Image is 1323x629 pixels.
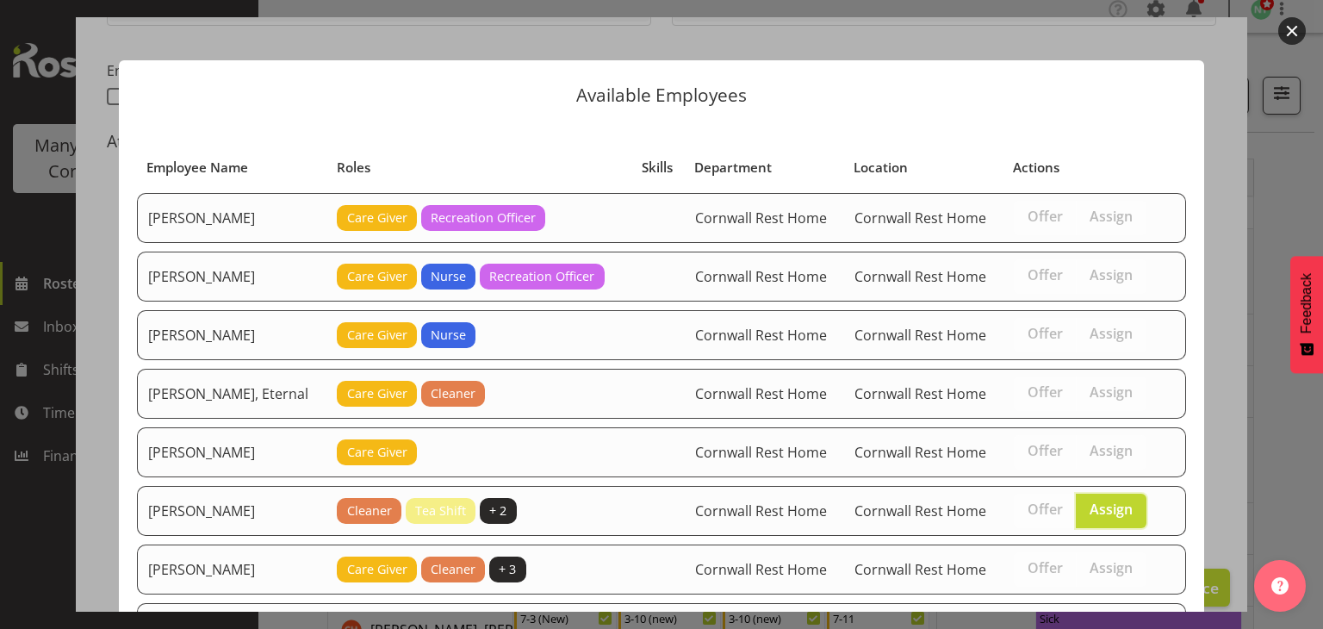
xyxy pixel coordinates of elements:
span: + 2 [489,501,506,520]
span: Assign [1090,501,1133,518]
span: Assign [1090,325,1133,342]
span: Offer [1028,266,1063,283]
span: Care Giver [347,267,407,286]
span: Department [694,158,772,177]
td: [PERSON_NAME], Eternal [137,369,326,419]
span: Cornwall Rest Home [854,560,986,579]
span: Recreation Officer [431,209,536,227]
span: Assign [1090,442,1133,459]
td: [PERSON_NAME] [137,310,326,360]
span: + 3 [499,560,516,579]
span: Offer [1028,442,1063,459]
span: Cornwall Rest Home [695,209,827,227]
span: Offer [1028,383,1063,401]
span: Care Giver [347,384,407,403]
span: Cornwall Rest Home [695,443,827,462]
span: Assign [1090,208,1133,225]
span: Cleaner [431,560,475,579]
span: Nurse [431,267,466,286]
button: Feedback - Show survey [1290,256,1323,373]
p: Available Employees [136,86,1187,104]
span: Cornwall Rest Home [854,443,986,462]
span: Care Giver [347,326,407,345]
td: [PERSON_NAME] [137,427,326,477]
span: Care Giver [347,443,407,462]
span: Cornwall Rest Home [695,267,827,286]
span: Assign [1090,266,1133,283]
span: Employee Name [146,158,248,177]
span: Roles [337,158,370,177]
span: Assign [1090,383,1133,401]
span: Cornwall Rest Home [854,209,986,227]
span: Tea Shift [415,501,466,520]
span: Assign [1090,559,1133,576]
span: Feedback [1299,273,1314,333]
td: [PERSON_NAME] [137,486,326,536]
td: [PERSON_NAME] [137,545,326,595]
span: Offer [1028,208,1063,225]
span: Cornwall Rest Home [695,501,827,520]
td: [PERSON_NAME] [137,193,326,243]
span: Nurse [431,326,466,345]
span: Care Giver [347,560,407,579]
span: Cornwall Rest Home [854,326,986,345]
span: Cleaner [431,384,475,403]
span: Cleaner [347,501,392,520]
span: Offer [1028,559,1063,576]
span: Actions [1013,158,1059,177]
span: Skills [642,158,673,177]
span: Cornwall Rest Home [854,501,986,520]
img: help-xxl-2.png [1271,577,1289,595]
span: Cornwall Rest Home [854,384,986,403]
span: Recreation Officer [489,267,594,286]
span: Cornwall Rest Home [854,267,986,286]
td: [PERSON_NAME] [137,252,326,302]
span: Care Giver [347,209,407,227]
span: Cornwall Rest Home [695,384,827,403]
span: Cornwall Rest Home [695,560,827,579]
span: Cornwall Rest Home [695,326,827,345]
span: Offer [1028,325,1063,342]
span: Location [854,158,908,177]
span: Offer [1028,501,1063,518]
